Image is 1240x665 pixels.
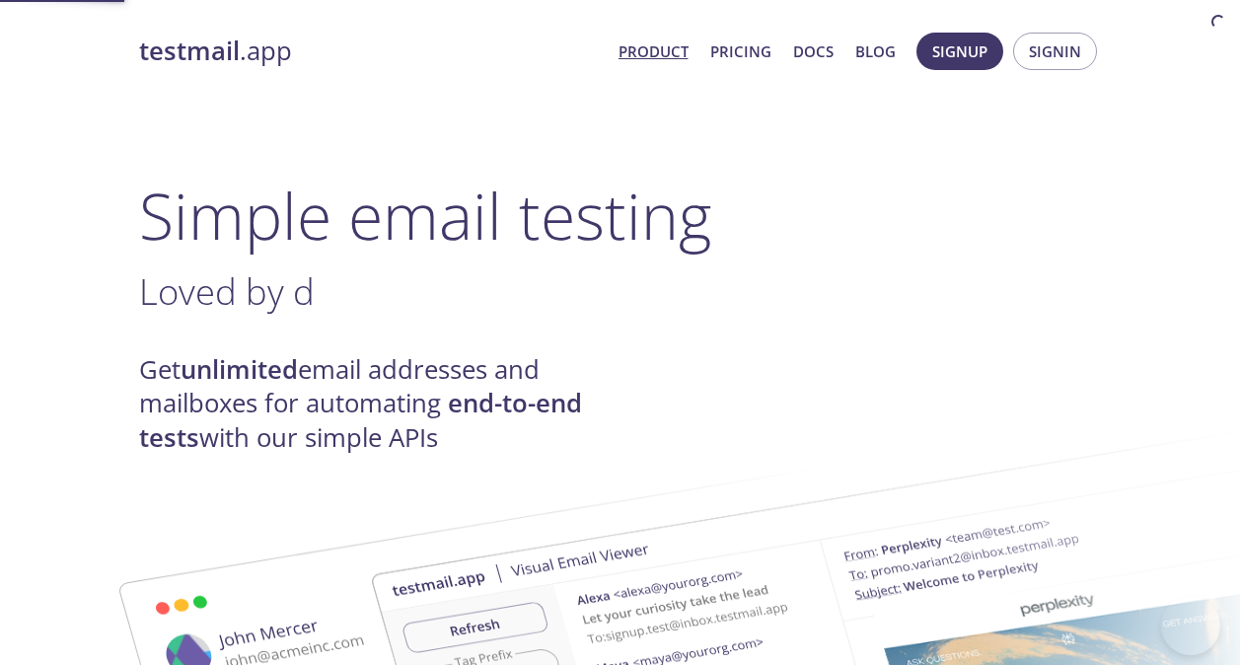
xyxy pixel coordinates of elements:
[932,38,987,64] span: Signup
[793,38,834,64] a: Docs
[1161,596,1220,655] iframe: Help Scout Beacon - Open
[710,38,771,64] a: Pricing
[181,352,298,387] strong: unlimited
[1029,38,1081,64] span: Signin
[139,178,1102,254] h1: Simple email testing
[139,35,603,68] a: testmail.app
[139,266,315,316] span: Loved by d
[139,353,620,455] h4: Get email addresses and mailboxes for automating with our simple APIs
[916,33,1003,70] button: Signup
[855,38,896,64] a: Blog
[139,386,582,454] strong: end-to-end tests
[1013,33,1097,70] button: Signin
[619,38,689,64] a: Product
[139,34,240,68] strong: testmail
